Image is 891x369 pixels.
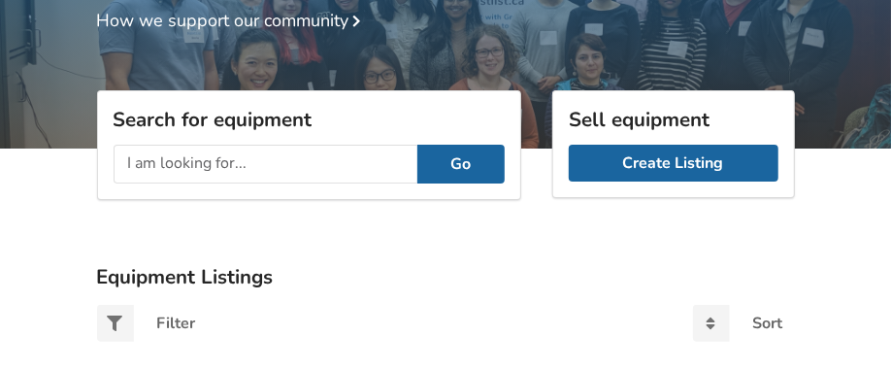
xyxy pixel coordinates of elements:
[97,264,795,289] h3: Equipment Listings
[97,9,369,32] a: How we support our community
[417,145,505,184] button: Go
[569,107,778,132] h3: Sell equipment
[157,316,196,331] div: Filter
[569,145,778,182] a: Create Listing
[114,145,417,184] input: I am looking for...
[114,107,505,132] h3: Search for equipment
[753,316,783,331] div: Sort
